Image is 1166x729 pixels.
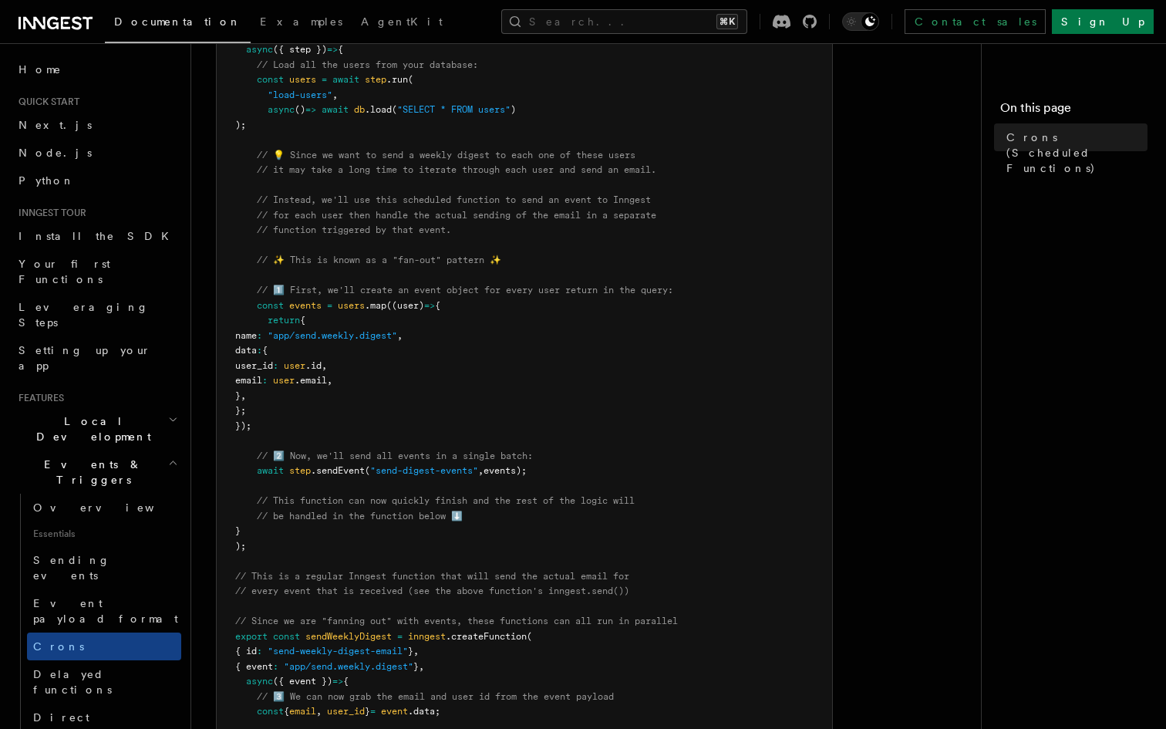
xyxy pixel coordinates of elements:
[397,104,511,115] span: "SELECT * FROM users"
[273,631,300,642] span: const
[289,465,311,476] span: step
[235,586,629,596] span: // every event that is received (see the above function's inngest.send())
[392,104,397,115] span: (
[905,9,1046,34] a: Contact sales
[511,104,516,115] span: )
[305,104,316,115] span: =>
[327,375,332,386] span: ,
[322,74,327,85] span: =
[19,230,178,242] span: Install the SDK
[370,706,376,717] span: =
[289,74,316,85] span: users
[257,164,656,175] span: // it may take a long time to iterate through each user and send an email.
[19,258,110,285] span: Your first Functions
[262,375,268,386] span: :
[33,501,192,514] span: Overview
[257,150,635,160] span: // 💡 Since we want to send a weekly digest to each one of these users
[19,147,92,159] span: Node.js
[12,293,181,336] a: Leveraging Steps
[305,360,322,371] span: .id
[268,104,295,115] span: async
[27,633,181,660] a: Crons
[19,174,75,187] span: Python
[257,465,284,476] span: await
[257,255,501,265] span: // ✨ This is known as a "fan-out" pattern ✨
[300,315,305,326] span: {
[12,111,181,139] a: Next.js
[19,344,151,372] span: Setting up your app
[12,207,86,219] span: Inngest tour
[381,706,408,717] span: event
[12,222,181,250] a: Install the SDK
[332,89,338,100] span: ,
[343,676,349,687] span: {
[365,706,370,717] span: }
[105,5,251,43] a: Documentation
[12,139,181,167] a: Node.js
[842,12,879,31] button: Toggle dark mode
[12,413,168,444] span: Local Development
[268,646,408,656] span: "send-weekly-digest-email"
[273,676,332,687] span: ({ event })
[408,631,446,642] span: inngest
[435,300,440,311] span: {
[257,194,651,205] span: // Instead, we'll use this scheduled function to send an event to Inngest
[260,15,342,28] span: Examples
[446,631,527,642] span: .createFunction
[235,616,678,626] span: // Since we are "fanning out" with events, these functions can all run in parallel
[408,706,440,717] span: .data;
[408,646,413,656] span: }
[386,74,408,85] span: .run
[235,330,257,341] span: name
[12,336,181,380] a: Setting up your app
[12,457,168,488] span: Events & Triggers
[251,5,352,42] a: Examples
[413,661,419,672] span: }
[235,646,257,656] span: { id
[235,345,257,356] span: data
[33,668,112,696] span: Delayed functions
[284,360,305,371] span: user
[241,390,246,401] span: ,
[19,62,62,77] span: Home
[12,96,79,108] span: Quick start
[257,691,614,702] span: // 3️⃣ We can now grab the email and user id from the event payload
[338,300,365,311] span: users
[273,375,295,386] span: user
[332,74,359,85] span: await
[235,631,268,642] span: export
[235,375,262,386] span: email
[268,330,397,341] span: "app/send.weekly.digest"
[246,676,273,687] span: async
[365,104,392,115] span: .load
[305,631,392,642] span: sendWeeklyDigest
[268,89,332,100] span: "load-users"
[397,330,403,341] span: ,
[235,541,246,552] span: );
[284,706,289,717] span: {
[352,5,452,42] a: AgentKit
[257,451,533,461] span: // 2️⃣ Now, we'll send all events in a single batch:
[257,74,284,85] span: const
[1006,130,1147,176] span: Crons (Scheduled Functions)
[12,392,64,404] span: Features
[27,521,181,546] span: Essentials
[478,465,484,476] span: ,
[273,661,278,672] span: :
[257,330,262,341] span: :
[365,465,370,476] span: (
[235,571,629,582] span: // This is a regular Inngest function that will send the actual email for
[1000,99,1147,123] h4: On this page
[332,676,343,687] span: =>
[361,15,443,28] span: AgentKit
[257,345,262,356] span: :
[12,167,181,194] a: Python
[413,646,419,656] span: ,
[12,56,181,83] a: Home
[257,646,262,656] span: :
[12,451,181,494] button: Events & Triggers
[235,420,251,431] span: });
[27,494,181,521] a: Overview
[289,706,316,717] span: email
[273,44,327,55] span: ({ step })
